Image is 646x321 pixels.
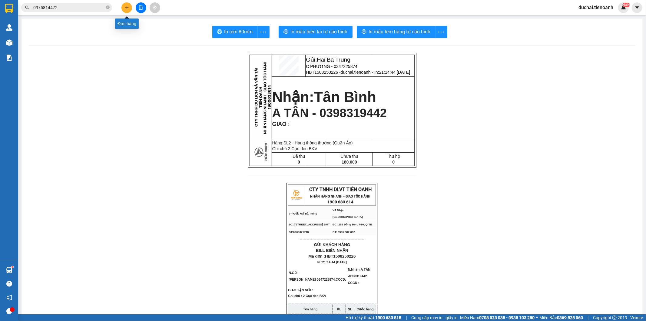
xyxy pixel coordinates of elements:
[634,5,640,10] span: caret-down
[348,307,352,311] strong: SL
[346,314,401,321] span: Hỗ trợ kỹ thuật:
[283,29,288,35] span: printer
[306,64,357,69] span: C PHƯƠNG - 0347225874
[317,278,347,281] span: 0347225874.
[272,140,353,145] span: Hàng:SL
[333,231,355,234] span: ĐT: 0935 882 082
[621,5,626,10] img: icon-new-feature
[322,260,347,264] span: 21:14:44 [DATE]
[348,274,368,285] span: 0398319442. CCCD :
[288,294,326,302] span: Ghi chú : 2 Cục đen BKV
[314,89,376,105] span: Tân Bình
[6,55,12,61] img: solution-icon
[272,146,317,151] span: Ghi chú:
[348,268,370,285] span: A TÂN -
[612,316,617,320] span: copyright
[258,28,269,36] span: more
[588,314,588,321] span: |
[288,288,322,292] span: GIAO TẬN NƠI :
[340,154,358,159] span: Chưa thu
[33,4,105,11] input: Tìm tên, số ĐT hoặc mã đơn
[212,26,258,38] button: printerIn tem 80mm
[224,28,253,35] span: In tem 80mm
[125,5,129,10] span: plus
[393,160,395,164] span: 0
[279,26,353,38] button: printerIn mẫu biên lai tự cấu hình
[387,154,400,159] span: Thu hộ
[12,43,80,76] strong: Nhận:
[12,266,13,268] sup: 1
[411,314,459,321] span: Cung cấp máy in - giấy in:
[333,209,363,218] span: VP Nhận: [GEOGRAPHIC_DATA]
[460,314,535,321] span: Miền Nam
[289,212,317,215] span: VP Gửi: Hai Bà Trưng
[6,281,12,287] span: question-circle
[139,5,143,10] span: file-add
[272,106,387,120] span: A TÂN - 0398319442
[106,5,110,9] span: close-circle
[288,146,317,151] span: 2 Cục đen BKV
[479,315,535,320] strong: 0708 023 035 - 0935 103 250
[357,307,374,311] strong: Cước hàng
[316,278,347,281] span: -
[333,223,372,226] span: ĐC: 266 Đồng Đen, P10, Q TB
[217,29,222,35] span: printer
[34,11,64,22] span: C PHƯƠNG - 0347225874
[325,254,356,258] span: HBT1508250226
[289,140,353,145] span: 2 - Hàng thông thường (Quần Áo)
[310,194,371,198] strong: NHẬN HÀNG NHANH - GIAO TỐC HÀNH
[314,242,350,247] span: GỬI KHÁCH HÀNG
[5,4,13,13] img: logo-vxr
[436,28,447,36] span: more
[34,23,75,39] span: HBT1508250226 -
[557,315,583,320] strong: 0369 525 060
[287,122,290,127] span: :
[25,5,29,10] span: search
[342,160,357,164] span: 180.000
[272,89,376,105] strong: Nhận:
[435,26,447,38] button: more
[369,28,431,35] span: In mẫu tem hàng tự cấu hình
[303,307,317,311] strong: Tên hàng
[308,254,356,258] span: Mã đơn :
[121,2,132,13] button: plus
[106,5,110,11] span: close-circle
[298,160,300,164] span: 0
[317,260,347,264] span: In :
[622,3,630,7] sup: NaN
[291,28,348,35] span: In mẫu biên lai tự cấu hình
[289,231,309,234] span: ĐT:0935371718
[44,3,78,10] span: Hai Bà Trưng
[539,314,583,321] span: Miền Bắc
[6,308,12,314] span: message
[379,70,410,75] span: 21:14:44 [DATE]
[362,29,366,35] span: printer
[316,248,348,253] span: BILL BIÊN NHẬN
[34,29,75,39] span: duchai.tienoanh - In:
[327,200,353,204] strong: 1900 633 614
[289,271,347,281] span: N.Gửi:
[136,2,146,13] button: file-add
[309,187,372,192] span: CTY TNHH DLVT TIẾN OANH
[272,121,287,127] span: GIAO
[257,26,270,38] button: more
[336,278,347,281] span: CCCD:
[317,56,350,63] span: Hai Bà Trưng
[6,295,12,300] span: notification
[289,278,316,281] span: [PERSON_NAME]
[337,307,341,311] strong: KL
[341,70,410,75] span: duchai.tienoanh - In:
[357,26,436,38] button: printerIn mẫu tem hàng tự cấu hình
[34,3,78,10] span: Gửi:
[306,70,410,75] span: HBT1508250226 -
[6,24,12,31] img: warehouse-icon
[6,267,12,273] img: warehouse-icon
[6,39,12,46] img: warehouse-icon
[300,236,364,241] span: ----------------------------------------------
[289,188,304,203] img: logo
[293,154,305,159] span: Đã thu
[150,2,160,13] button: aim
[348,268,370,285] span: N.Nhận:
[574,4,618,11] span: duchai.tienoanh
[153,5,157,10] span: aim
